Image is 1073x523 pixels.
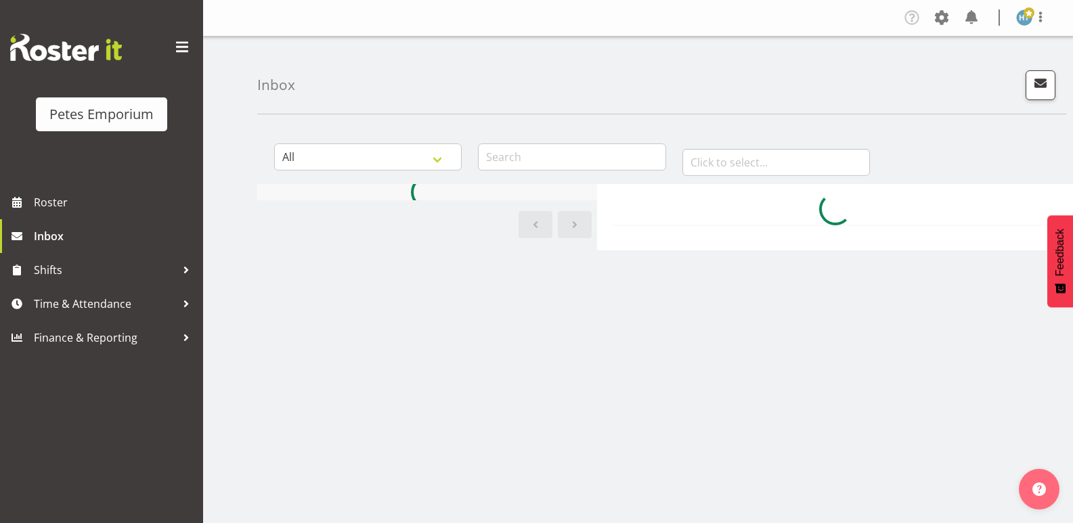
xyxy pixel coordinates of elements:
h4: Inbox [257,77,295,93]
img: Rosterit website logo [10,34,122,61]
a: Next page [558,211,592,238]
span: Time & Attendance [34,294,176,314]
input: Click to select... [682,149,870,176]
span: Feedback [1054,229,1066,276]
span: Shifts [34,260,176,280]
input: Search [478,143,665,170]
span: Inbox [34,226,196,246]
a: Previous page [519,211,552,238]
span: Roster [34,192,196,212]
div: Petes Emporium [49,104,154,124]
button: Feedback - Show survey [1047,215,1073,307]
img: help-xxl-2.png [1032,482,1046,496]
span: Finance & Reporting [34,327,176,348]
img: helena-tomlin701.jpg [1016,9,1032,26]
